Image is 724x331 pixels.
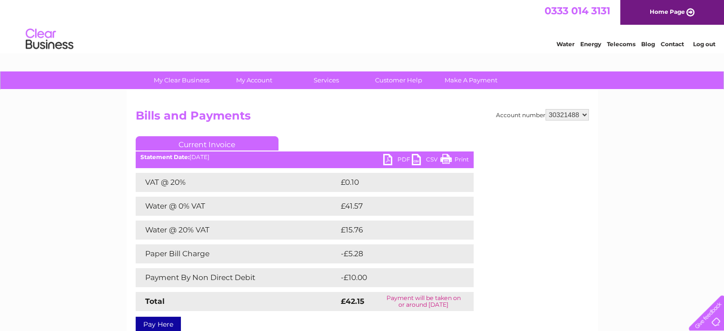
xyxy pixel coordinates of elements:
[138,5,587,46] div: Clear Business is a trading name of Verastar Limited (registered in [GEOGRAPHIC_DATA] No. 3667643...
[136,154,474,160] div: [DATE]
[215,71,293,89] a: My Account
[545,5,610,17] a: 0333 014 3131
[496,109,589,120] div: Account number
[136,244,338,263] td: Paper Bill Charge
[412,154,440,168] a: CSV
[136,109,589,127] h2: Bills and Payments
[556,40,575,48] a: Water
[383,154,412,168] a: PDF
[440,154,469,168] a: Print
[142,71,221,89] a: My Clear Business
[641,40,655,48] a: Blog
[693,40,715,48] a: Log out
[338,244,454,263] td: -£5.28
[661,40,684,48] a: Contact
[140,153,189,160] b: Statement Date:
[136,197,338,216] td: Water @ 0% VAT
[136,136,278,150] a: Current Invoice
[136,221,338,240] td: Water @ 20% VAT
[580,40,601,48] a: Energy
[338,268,456,287] td: -£10.00
[287,71,366,89] a: Services
[432,71,510,89] a: Make A Payment
[145,297,165,306] strong: Total
[338,173,450,192] td: £0.10
[359,71,438,89] a: Customer Help
[374,292,474,311] td: Payment will be taken on or around [DATE]
[136,268,338,287] td: Payment By Non Direct Debit
[25,25,74,54] img: logo.png
[136,173,338,192] td: VAT @ 20%
[338,221,454,240] td: £15.76
[607,40,635,48] a: Telecoms
[341,297,364,306] strong: £42.15
[338,197,453,216] td: £41.57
